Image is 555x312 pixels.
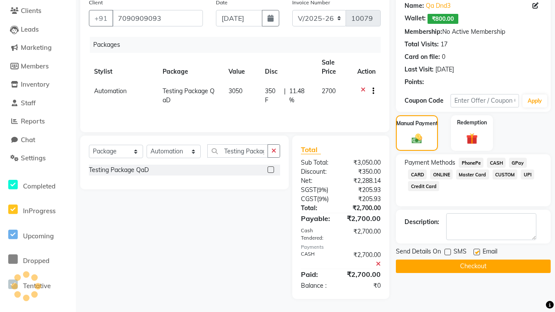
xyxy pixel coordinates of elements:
[294,269,341,279] div: Paid:
[23,257,49,265] span: Dropped
[21,43,52,52] span: Marketing
[428,14,458,24] span: ₹800.00
[23,232,54,240] span: Upcoming
[322,87,336,95] span: 2700
[163,87,215,104] span: Testing Package QaD
[341,167,387,176] div: ₹350.00
[21,62,49,70] span: Members
[289,87,311,105] span: 11.48 %
[301,244,381,251] div: Payments
[408,169,427,179] span: CARD
[2,117,74,127] a: Reports
[396,260,551,273] button: Checkout
[294,167,341,176] div: Discount:
[2,80,74,90] a: Inventory
[21,99,36,107] span: Staff
[483,247,497,258] span: Email
[340,213,387,224] div: ₹2,700.00
[493,169,518,179] span: CUSTOM
[509,158,527,168] span: GPay
[426,1,451,10] a: Qa Dnd3
[301,145,321,154] span: Total
[294,204,341,213] div: Total:
[207,144,268,158] input: Search
[21,154,46,162] span: Settings
[294,213,341,224] div: Payable:
[112,10,203,26] input: Search by Name/Mobile/Email/Code
[294,176,341,185] div: Net:
[260,53,317,81] th: Disc
[396,247,441,258] span: Send Details On
[2,153,74,163] a: Settings
[90,37,387,53] div: Packages
[229,87,242,95] span: 3050
[405,40,439,49] div: Total Visits:
[21,117,45,125] span: Reports
[157,53,223,81] th: Package
[456,169,489,179] span: Master Card
[341,185,387,195] div: ₹205.93
[294,281,341,290] div: Balance :
[341,158,387,167] div: ₹3,050.00
[21,6,41,15] span: Clients
[319,195,327,202] span: 9%
[405,158,455,167] span: Payment Methods
[294,195,341,204] div: ( )
[408,133,425,145] img: _cash.svg
[294,250,341,269] div: CASH
[454,247,467,258] span: SMS
[341,195,387,204] div: ₹205.93
[2,25,74,35] a: Leads
[294,185,341,195] div: ( )
[21,25,39,33] span: Leads
[294,158,341,167] div: Sub Total:
[265,87,281,105] span: 350 F
[341,176,387,185] div: ₹2,288.14
[396,120,438,127] label: Manual Payment
[405,218,439,227] div: Description:
[522,94,547,107] button: Apply
[2,62,74,71] a: Members
[23,207,55,215] span: InProgress
[89,166,149,175] div: Testing Package QaD
[301,195,317,203] span: CGST
[405,14,426,24] div: Wallet:
[23,182,55,190] span: Completed
[405,65,434,74] div: Last Visit:
[408,181,439,191] span: Credit Card
[341,281,387,290] div: ₹0
[451,94,519,107] input: Enter Offer / Coupon Code
[284,87,286,105] span: |
[89,10,113,26] button: +91
[352,53,381,81] th: Action
[463,132,481,146] img: _gift.svg
[301,186,317,194] span: SGST
[457,119,487,127] label: Redemption
[294,227,341,242] div: Cash Tendered:
[21,136,35,144] span: Chat
[442,52,445,62] div: 0
[317,53,352,81] th: Sale Price
[94,87,127,95] span: Automation
[341,227,387,242] div: ₹2,700.00
[89,53,157,81] th: Stylist
[405,27,542,36] div: No Active Membership
[2,98,74,108] a: Staff
[405,1,424,10] div: Name:
[341,250,387,269] div: ₹2,700.00
[430,169,453,179] span: ONLINE
[441,40,447,49] div: 17
[318,186,326,193] span: 9%
[405,27,442,36] div: Membership:
[223,53,260,81] th: Value
[459,158,483,168] span: PhonePe
[435,65,454,74] div: [DATE]
[2,6,74,16] a: Clients
[405,78,424,87] div: Points:
[2,43,74,53] a: Marketing
[21,80,49,88] span: Inventory
[341,204,387,213] div: ₹2,700.00
[340,269,387,279] div: ₹2,700.00
[405,52,440,62] div: Card on file:
[405,96,451,105] div: Coupon Code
